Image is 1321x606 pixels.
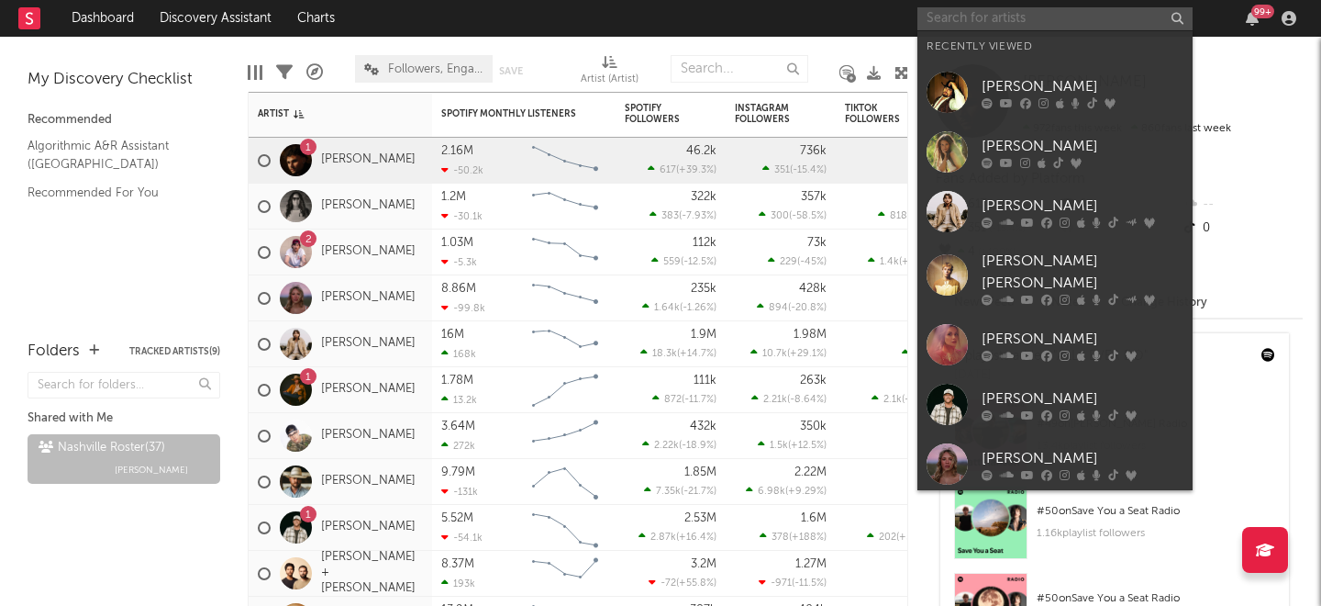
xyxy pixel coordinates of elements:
div: Filters [276,46,293,99]
a: Algorithmic A&R Assistant ([GEOGRAPHIC_DATA]) [28,136,202,174]
div: 1.98M [794,329,827,341]
span: 1.64k [654,303,680,313]
div: 432k [690,421,716,432]
div: 99 + [1251,5,1274,18]
span: 2.22k [654,441,679,451]
a: [PERSON_NAME] [917,62,1193,122]
svg: Chart title [524,275,606,321]
a: [PERSON_NAME] [321,244,416,260]
button: 99+ [1246,11,1259,26]
a: [PERSON_NAME] [917,182,1193,241]
div: 0 [845,551,937,596]
svg: Chart title [524,184,606,230]
div: 272k [441,440,475,452]
a: [PERSON_NAME] [321,520,416,535]
div: ( ) [768,255,827,267]
div: ( ) [642,439,716,451]
span: 383 [661,211,679,221]
input: Search for artists [917,7,1193,30]
span: [PERSON_NAME] [115,459,188,481]
div: ( ) [757,301,827,313]
div: 8.86M [441,283,476,295]
a: [PERSON_NAME] [321,290,416,306]
div: ( ) [648,163,716,175]
div: 9.79M [441,466,475,478]
svg: Chart title [524,230,606,275]
span: 1.4k [880,257,899,267]
div: 1.85M [684,466,716,478]
div: [PERSON_NAME] [982,75,1183,97]
div: ( ) [649,209,716,221]
div: ( ) [638,531,716,543]
span: +188 % [792,533,824,543]
div: Spotify Followers [625,103,689,125]
span: -12.5 % [683,257,714,267]
span: 2.1k [883,395,902,405]
div: # 50 on Save You a Seat Radio [1037,500,1275,522]
span: Followers, Engagement, Likes [388,63,483,75]
div: 111k [694,375,716,387]
span: 351 [774,165,790,175]
div: 0 [845,138,937,183]
div: ( ) [871,393,937,405]
div: Instagram Followers [735,103,799,125]
div: 13.2k [441,394,477,406]
span: 300 [771,211,789,221]
div: ( ) [759,577,827,589]
a: [PERSON_NAME] [321,428,416,443]
svg: Chart title [524,413,606,459]
span: 872 [664,395,682,405]
span: -45 % [800,257,824,267]
input: Search... [671,55,808,83]
span: -8.64 % [790,395,824,405]
input: Search for folders... [28,372,220,398]
div: 0 [845,413,937,458]
span: 1.5k [770,441,788,451]
div: Spotify Monthly Listeners [441,108,579,119]
a: [PERSON_NAME] [321,198,416,214]
span: +16.4 % [679,533,714,543]
div: [PERSON_NAME] [PERSON_NAME] [982,251,1183,295]
span: -21.7 % [683,487,714,497]
a: [PERSON_NAME] [321,336,416,352]
a: #50onSave You a Seat Radio1.16kplaylist followers [940,486,1289,573]
div: ( ) [652,393,716,405]
div: 193k [441,578,475,589]
div: ( ) [760,531,827,543]
span: 6.98k [758,487,785,497]
span: -72 [660,578,676,589]
div: -131k [441,486,478,498]
div: Recommended [28,109,220,131]
div: [PERSON_NAME] [982,328,1183,350]
div: 3.2M [691,558,716,570]
span: 894 [769,303,788,313]
div: 1.9M [691,329,716,341]
svg: Chart title [524,367,606,413]
span: 202 [879,533,896,543]
div: 263k [800,375,827,387]
div: -5.3k [441,256,477,268]
div: 357k [801,191,827,203]
div: 2.16M [441,145,473,157]
span: -18.9 % [682,441,714,451]
div: ( ) [868,255,937,267]
div: -30.1k [441,210,483,222]
div: ( ) [750,347,827,359]
span: 617 [660,165,676,175]
a: [PERSON_NAME] [PERSON_NAME] [917,241,1193,315]
div: 2.53M [684,512,716,524]
div: ( ) [642,301,716,313]
div: ( ) [762,163,827,175]
span: +9.29 % [788,487,824,497]
div: -50.2k [441,164,483,176]
span: 818 [890,211,907,221]
span: 18.3k [652,349,677,359]
div: [PERSON_NAME] [982,387,1183,410]
button: Save [499,66,523,76]
button: Tracked Artists(9) [129,347,220,356]
span: -11.5 % [794,578,824,589]
div: 168k [441,348,476,360]
div: -54.1k [441,532,483,544]
div: [PERSON_NAME] [982,135,1183,157]
span: 229 [780,257,797,267]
